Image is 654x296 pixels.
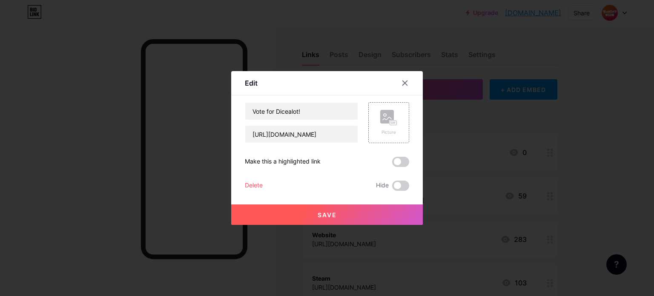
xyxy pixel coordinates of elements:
button: Save [231,204,423,225]
div: Edit [245,78,258,88]
div: Picture [380,129,397,135]
span: Hide [376,181,389,191]
div: Delete [245,181,263,191]
input: Title [245,103,358,120]
span: Save [318,211,337,218]
div: Make this a highlighted link [245,157,321,167]
input: URL [245,126,358,143]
